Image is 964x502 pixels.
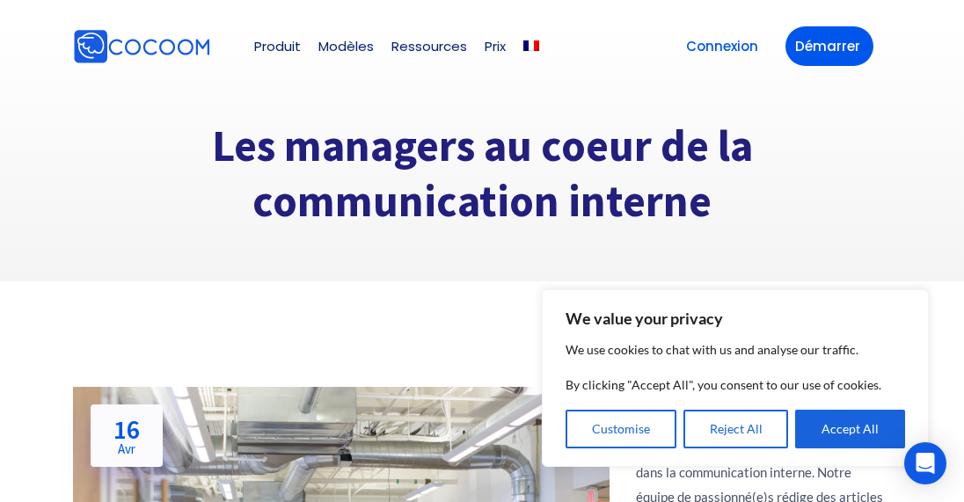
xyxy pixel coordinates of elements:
a: 16Avr [91,404,163,467]
h2: 16 [113,416,140,455]
img: Cocoom [73,29,210,64]
a: Ressources [391,40,467,53]
button: Reject All [683,410,789,448]
a: Modèles [318,40,374,53]
p: By clicking "Accept All", you consent to our use of cookies. [566,375,905,396]
a: Prix [485,40,506,53]
button: Customise [566,410,676,448]
img: Cocoom [214,46,215,47]
p: We use cookies to chat with us and analyse our traffic. [566,339,905,360]
img: Français [523,40,539,51]
span: Avr [113,442,140,455]
a: Connexion [676,26,768,66]
a: Produit [254,40,301,53]
div: Open Intercom Messenger [904,442,946,484]
h1: Les managers au coeur de la communication interne [73,119,891,229]
button: Accept All [795,410,905,448]
a: Démarrer [785,26,873,66]
p: We value your privacy [566,308,905,329]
